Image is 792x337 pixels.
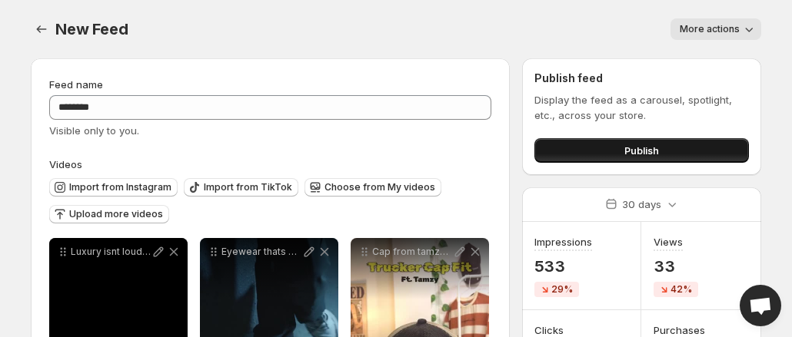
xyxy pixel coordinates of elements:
[49,124,139,137] span: Visible only to you.
[551,283,573,296] span: 29%
[221,246,301,258] p: Eyewear thats got that it factor See all the new drops and timeless faves Your next obsession is ...
[69,181,171,193] span: Import from Instagram
[622,197,661,212] p: 30 days
[49,78,103,91] span: Feed name
[49,205,169,223] button: Upload more videos
[680,23,740,35] span: More actions
[534,92,749,123] p: Display the feed as a carousel, spotlight, etc., across your store.
[31,18,52,40] button: Settings
[534,234,592,249] h3: Impressions
[654,257,698,276] p: 33
[49,158,82,170] span: Videos
[740,285,781,326] a: Open chat
[654,234,683,249] h3: Views
[372,246,452,258] p: Cap from tamzyindia
[71,246,151,258] p: Luxury isnt loud its bold in silence
[69,208,163,220] span: Upload more videos
[534,257,592,276] p: 533
[49,178,178,197] button: Import from Instagram
[304,178,441,197] button: Choose from My videos
[184,178,298,197] button: Import from TikTok
[55,20,128,38] span: New Feed
[324,181,435,193] span: Choose from My videos
[204,181,292,193] span: Import from TikTok
[534,71,749,86] h2: Publish feed
[671,283,692,296] span: 42%
[534,138,749,163] button: Publish
[624,143,659,158] span: Publish
[671,18,761,40] button: More actions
